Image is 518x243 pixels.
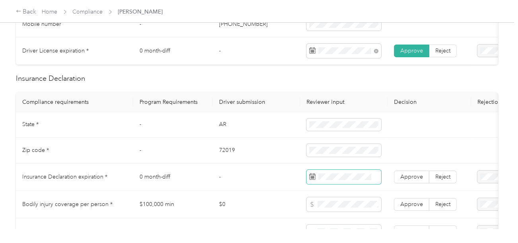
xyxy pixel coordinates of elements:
[16,92,133,112] th: Compliance requirements
[213,191,300,218] td: $0
[16,112,133,138] td: State *
[400,47,423,54] span: Approve
[133,138,213,163] td: -
[388,92,471,112] th: Decision
[400,173,423,180] span: Approve
[213,12,300,37] td: [PHONE_NUMBER]
[213,163,300,191] td: -
[16,191,133,218] td: Bodily injury coverage per person *
[16,12,133,37] td: Mobile number
[473,198,518,243] iframe: Everlance-gr Chat Button Frame
[22,147,49,154] span: Zip code *
[22,228,116,235] span: Bodily injury coverage per accident *
[22,121,39,128] span: State *
[16,163,133,191] td: Insurance Declaration expiration *
[435,173,450,180] span: Reject
[133,92,213,112] th: Program Requirements
[42,8,58,15] a: Home
[133,163,213,191] td: 0 month-diff
[16,37,133,65] td: Driver License expiration *
[213,138,300,163] td: 72019
[16,73,498,84] h2: Insurance Declaration
[16,138,133,163] td: Zip code *
[400,201,423,208] span: Approve
[435,201,450,208] span: Reject
[118,8,163,16] span: [PERSON_NAME]
[435,228,450,235] span: Reject
[213,37,300,65] td: -
[133,37,213,65] td: 0 month-diff
[400,228,423,235] span: Approve
[213,92,300,112] th: Driver submission
[22,21,61,27] span: Mobile number
[22,173,107,180] span: Insurance Declaration expiration *
[435,47,450,54] span: Reject
[213,112,300,138] td: AR
[133,191,213,218] td: $100,000 min
[22,47,89,54] span: Driver License expiration *
[133,12,213,37] td: -
[16,7,37,17] div: Back
[73,8,103,15] a: Compliance
[133,112,213,138] td: -
[300,92,388,112] th: Reviewer input
[22,201,113,208] span: Bodily injury coverage per person *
